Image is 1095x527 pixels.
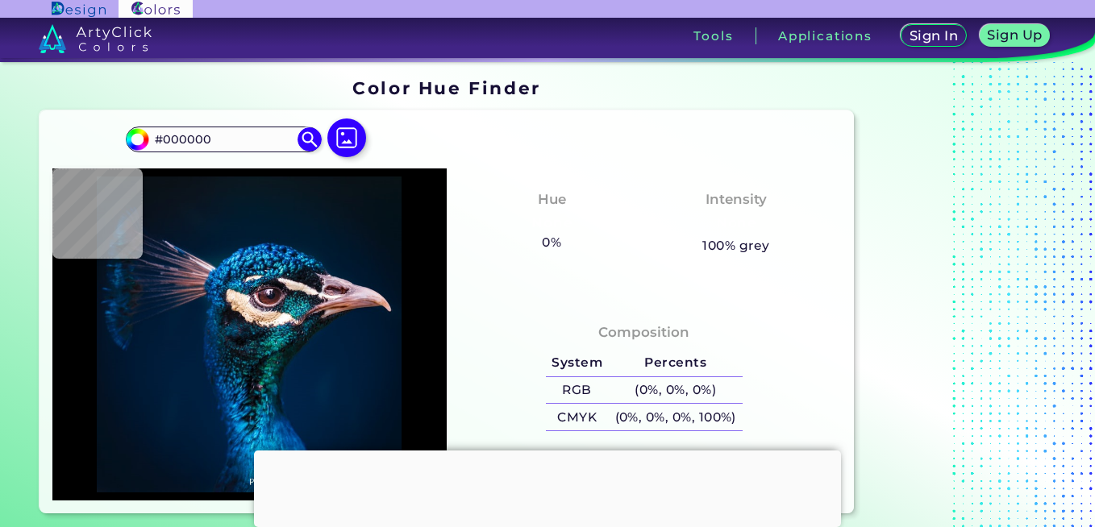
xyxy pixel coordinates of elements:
img: img_pavlin.jpg [60,176,439,493]
h4: Composition [598,321,689,344]
img: logo_artyclick_colors_white.svg [39,24,152,53]
h3: Applications [778,30,872,42]
h5: RGB [546,377,609,404]
h1: Color Hue Finder [352,76,540,100]
h4: Intensity [706,188,767,211]
img: icon picture [327,118,366,157]
a: Sign In [904,26,963,46]
h5: 0% [536,232,568,253]
h5: Sign In [912,30,956,42]
h5: Percents [609,350,743,376]
h3: None [525,214,579,233]
h5: (0%, 0%, 0%) [609,377,743,404]
h3: Tools [693,30,733,42]
img: ArtyClick Design logo [52,2,106,17]
a: Sign Up [983,26,1047,46]
h5: (0%, 0%, 0%, 100%) [609,404,743,430]
h3: None [709,214,763,233]
h5: System [546,350,609,376]
iframe: Advertisement [254,450,841,523]
input: type color.. [148,128,298,150]
img: icon search [298,127,322,151]
iframe: Advertisement [860,73,1062,520]
h4: Hue [538,188,566,211]
h5: Sign Up [990,29,1040,41]
h5: 100% grey [702,235,769,256]
h5: CMYK [546,404,609,430]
